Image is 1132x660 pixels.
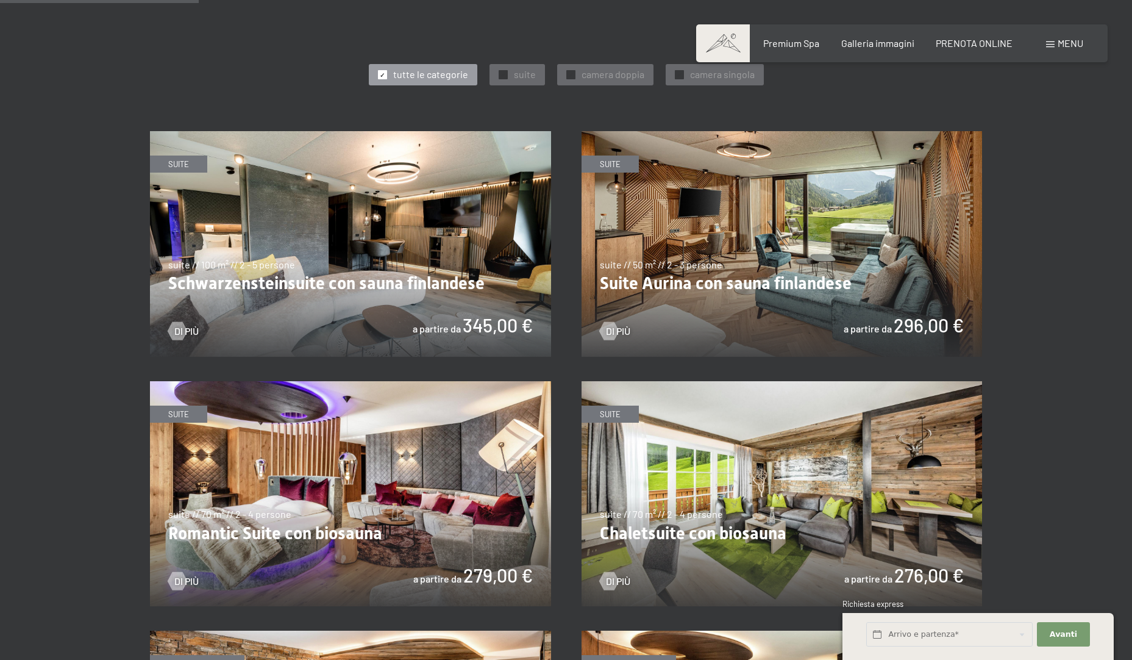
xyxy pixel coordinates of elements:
a: Suite Aurina con sauna finlandese [582,132,983,139]
a: Chaletsuite con biosauna [582,382,983,389]
span: ✓ [380,71,385,79]
span: Di più [606,575,630,588]
span: Di più [174,575,199,588]
a: Di più [600,325,630,338]
span: ✓ [677,71,682,79]
a: PRENOTA ONLINE [936,37,1013,49]
a: Romantic Suite con biosauna [150,382,551,389]
a: Di più [168,575,199,588]
span: Richiesta express [842,599,903,609]
a: Nature Suite con sauna [150,631,551,639]
a: Di più [600,575,630,588]
span: Avanti [1050,629,1077,640]
span: ✓ [500,71,505,79]
a: Schwarzensteinsuite con sauna finlandese [150,132,551,139]
a: Di più [168,325,199,338]
img: Romantic Suite con biosauna [150,381,551,607]
img: Suite Aurina con sauna finlandese [582,131,983,357]
span: tutte le categorie [393,68,468,81]
span: Menu [1058,37,1083,49]
span: camera singola [690,68,755,81]
span: suite [514,68,536,81]
span: Di più [174,325,199,338]
button: Avanti [1037,622,1089,647]
a: Galleria immagini [841,37,914,49]
a: Suite Deluxe con sauna [582,631,983,639]
span: Di più [606,325,630,338]
span: camera doppia [582,68,644,81]
img: Schwarzensteinsuite con sauna finlandese [150,131,551,357]
a: Premium Spa [763,37,819,49]
img: Chaletsuite con biosauna [582,381,983,607]
span: ✓ [568,71,573,79]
